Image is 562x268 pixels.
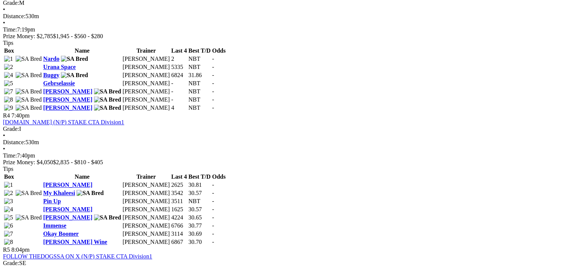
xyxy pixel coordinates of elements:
span: - [212,96,214,103]
a: Okay Boomer [43,231,79,237]
td: 4224 [171,214,187,221]
span: - [212,222,214,229]
span: R5 [3,247,10,253]
span: Distance: [3,13,25,19]
td: - [171,96,187,103]
img: SA Bred [94,105,121,111]
img: 2 [4,64,13,70]
td: NBT [188,55,211,63]
th: Best T/D [188,47,211,54]
img: SA Bred [16,214,42,221]
td: 31.86 [188,72,211,79]
th: Last 4 [171,173,187,181]
span: R4 [3,112,10,119]
td: - [171,88,187,95]
td: [PERSON_NAME] [122,238,170,246]
span: • [3,20,5,26]
span: - [212,190,214,196]
th: Trainer [122,173,170,181]
img: 4 [4,72,13,79]
span: Tips [3,166,13,172]
div: 530m [3,13,559,20]
th: Best T/D [188,173,211,181]
th: Last 4 [171,47,187,54]
div: 7:19pm [3,26,559,33]
span: - [212,231,214,237]
td: 2625 [171,181,187,189]
img: SA Bred [16,105,42,111]
img: 1 [4,182,13,188]
img: 2 [4,190,13,196]
td: [PERSON_NAME] [122,206,170,213]
td: [PERSON_NAME] [122,222,170,229]
a: Nardo [43,56,59,62]
td: [PERSON_NAME] [122,80,170,87]
td: NBT [188,104,211,112]
img: 5 [4,80,13,87]
a: Pin Up [43,198,61,204]
img: SA Bred [61,72,88,79]
span: - [212,182,214,188]
td: [PERSON_NAME] [122,189,170,197]
a: [DOMAIN_NAME] (N/P) STAKE CTA Division1 [3,119,124,125]
span: - [212,80,214,86]
td: [PERSON_NAME] [122,198,170,205]
a: [PERSON_NAME] [43,182,92,188]
td: [PERSON_NAME] [122,55,170,63]
td: NBT [188,198,211,205]
span: Box [4,173,14,180]
td: [PERSON_NAME] [122,96,170,103]
a: Gebrselassie [43,80,75,86]
span: Time: [3,26,17,33]
td: 6766 [171,222,187,229]
td: 2 [171,55,187,63]
td: 6867 [171,238,187,246]
img: SA Bred [16,96,42,103]
td: - [171,80,187,87]
img: SA Bred [16,190,42,196]
th: Odds [212,173,226,181]
span: • [3,146,5,152]
td: 6824 [171,72,187,79]
div: 530m [3,139,559,146]
td: NBT [188,88,211,95]
span: - [212,56,214,62]
img: 8 [4,239,13,245]
img: 7 [4,88,13,95]
a: [PERSON_NAME] [43,105,92,111]
td: 30.69 [188,230,211,238]
img: 6 [4,222,13,229]
a: [PERSON_NAME] [43,96,92,103]
td: [PERSON_NAME] [122,181,170,189]
td: 4 [171,104,187,112]
a: [PERSON_NAME] [43,206,92,212]
td: 1625 [171,206,187,213]
td: 30.81 [188,181,211,189]
span: 7:40pm [12,112,30,119]
span: • [3,6,5,13]
td: [PERSON_NAME] [122,63,170,71]
td: 3542 [171,189,187,197]
img: 8 [4,96,13,103]
td: NBT [188,63,211,71]
th: Odds [212,47,226,54]
img: 4 [4,206,13,213]
a: Urana Space [43,64,76,70]
span: - [212,64,214,70]
td: [PERSON_NAME] [122,214,170,221]
span: - [212,206,214,212]
img: SA Bred [94,88,121,95]
th: Name [43,173,121,181]
img: SA Bred [94,96,121,103]
td: NBT [188,96,211,103]
img: SA Bred [94,214,121,221]
span: $1,945 - $560 - $280 [53,33,103,39]
span: Distance: [3,139,25,145]
img: 1 [4,56,13,62]
a: [PERSON_NAME] [43,214,92,221]
th: Name [43,47,121,54]
img: SA Bred [77,190,104,196]
a: My Khaleesi [43,190,75,196]
div: I [3,126,559,132]
span: Tips [3,40,13,46]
